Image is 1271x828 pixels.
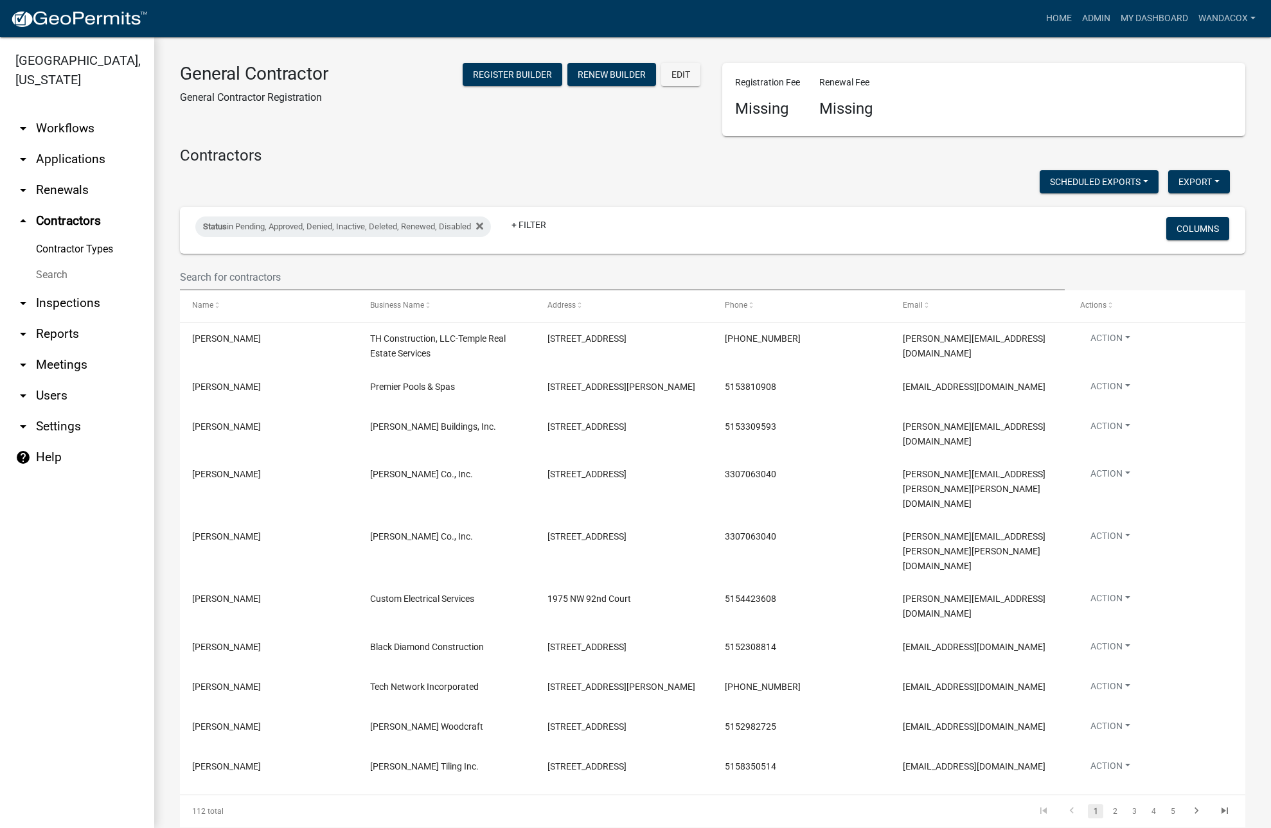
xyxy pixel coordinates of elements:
[547,301,576,310] span: Address
[1080,467,1141,486] button: Action
[1080,331,1141,350] button: Action
[370,761,479,771] span: Ubben Tiling Inc.
[1213,804,1237,818] a: go to last page
[192,721,261,732] span: Daniel Westfall
[1107,804,1123,818] a: 2
[725,642,776,652] span: 5152308814
[370,333,506,358] span: TH Construction, LLC-Temple Real Estate Services
[547,469,627,479] span: 2900 Newpark Dr.
[547,642,627,652] span: 679 Nature Rd
[725,382,776,392] span: 5153810908
[180,795,391,827] div: 112 total
[903,642,1045,652] span: Seanfitz50@gmail.com
[15,182,31,198] i: arrow_drop_down
[1080,680,1141,698] button: Action
[725,721,776,732] span: 5152982725
[567,63,656,86] button: Renew Builder
[1080,419,1141,438] button: Action
[370,469,473,479] span: S. A. Comunale Co., Inc.
[1080,640,1141,658] button: Action
[192,594,261,604] span: Heidi Sutherland
[1168,170,1230,193] button: Export
[15,357,31,373] i: arrow_drop_down
[370,382,455,392] span: Premier Pools & Spas
[180,146,1245,165] h4: Contractors
[1193,6,1261,31] a: WandaCox
[203,222,227,231] span: Status
[903,382,1045,392] span: aotten@ppas.com
[195,216,491,237] div: in Pending, Approved, Denied, Inactive, Deleted, Renewed, Disabled
[1144,800,1163,822] li: page 4
[15,121,31,136] i: arrow_drop_down
[903,721,1045,732] span: westfallwoodcraft@gmail.com
[1080,759,1141,778] button: Action
[15,388,31,403] i: arrow_drop_down
[15,213,31,229] i: arrow_drop_up
[180,264,1065,290] input: Search for contractors
[547,721,627,732] span: 215 SUNRISE ST
[370,421,496,432] span: Zellmer Buildings, Inc.
[370,531,473,542] span: S. A. Comunale Co., Inc.
[1080,529,1141,548] button: Action
[725,682,801,692] span: 830-837-2911
[547,761,627,771] span: 3255 Stagecoach Road
[192,531,261,542] span: Stephen Comunale
[1031,804,1056,818] a: go to first page
[903,421,1045,446] span: nick@zellmerbuildings.com
[370,642,484,652] span: Black Diamond Construction
[501,213,556,236] a: + Filter
[1126,804,1142,818] a: 3
[192,642,261,652] span: Sean Fitzsimmons
[370,682,479,692] span: Tech Network Incorporated
[1115,6,1193,31] a: My Dashboard
[547,421,627,432] span: 1150 188TH RD
[535,290,713,321] datatable-header-cell: Address
[890,290,1067,321] datatable-header-cell: Email
[547,594,631,604] span: 1975 NW 92nd Court
[725,531,776,542] span: 3307063040
[1080,719,1141,738] button: Action
[370,301,424,310] span: Business Name
[725,469,776,479] span: 3307063040
[192,382,261,392] span: Aaron Otten
[1041,6,1077,31] a: Home
[903,682,1045,692] span: lcarter@technetworkinc.com
[725,421,776,432] span: 5153309593
[903,761,1045,771] span: ekubben@gmail.com
[547,682,695,692] span: 710 Hartle Street
[1184,804,1209,818] a: go to next page
[903,469,1045,509] span: martha.meyo@comunale.com
[1163,800,1182,822] li: page 5
[192,469,261,479] span: Stephen Comunale
[1068,290,1245,321] datatable-header-cell: Actions
[1080,380,1141,398] button: Action
[192,761,261,771] span: Elaine Ubben
[1080,301,1107,310] span: Actions
[1166,217,1229,240] button: Columns
[370,594,474,604] span: Custom Electrical Services
[547,333,627,344] span: 1015 NW 10th st.
[180,63,328,85] h3: General Contractor
[903,301,923,310] span: Email
[725,594,776,604] span: 5154423608
[192,333,261,344] span: Derek Temple
[15,419,31,434] i: arrow_drop_down
[661,63,700,86] button: Edit
[370,721,483,732] span: Westfall Woodcraft
[1146,804,1161,818] a: 4
[903,531,1045,571] span: martha.meyo@comunale.com
[725,333,801,344] span: 515-601-5989
[1040,170,1159,193] button: Scheduled Exports
[819,76,873,89] p: Renewal Fee
[15,152,31,167] i: arrow_drop_down
[1088,804,1103,818] a: 1
[819,100,873,118] h4: Missing
[1124,800,1144,822] li: page 3
[1086,800,1105,822] li: page 1
[357,290,535,321] datatable-header-cell: Business Name
[180,90,328,105] p: General Contractor Registration
[547,382,695,392] span: 6516 NW Beaver Drive
[713,290,890,321] datatable-header-cell: Phone
[15,295,31,311] i: arrow_drop_down
[547,531,627,542] span: 2900 Newpark Dr.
